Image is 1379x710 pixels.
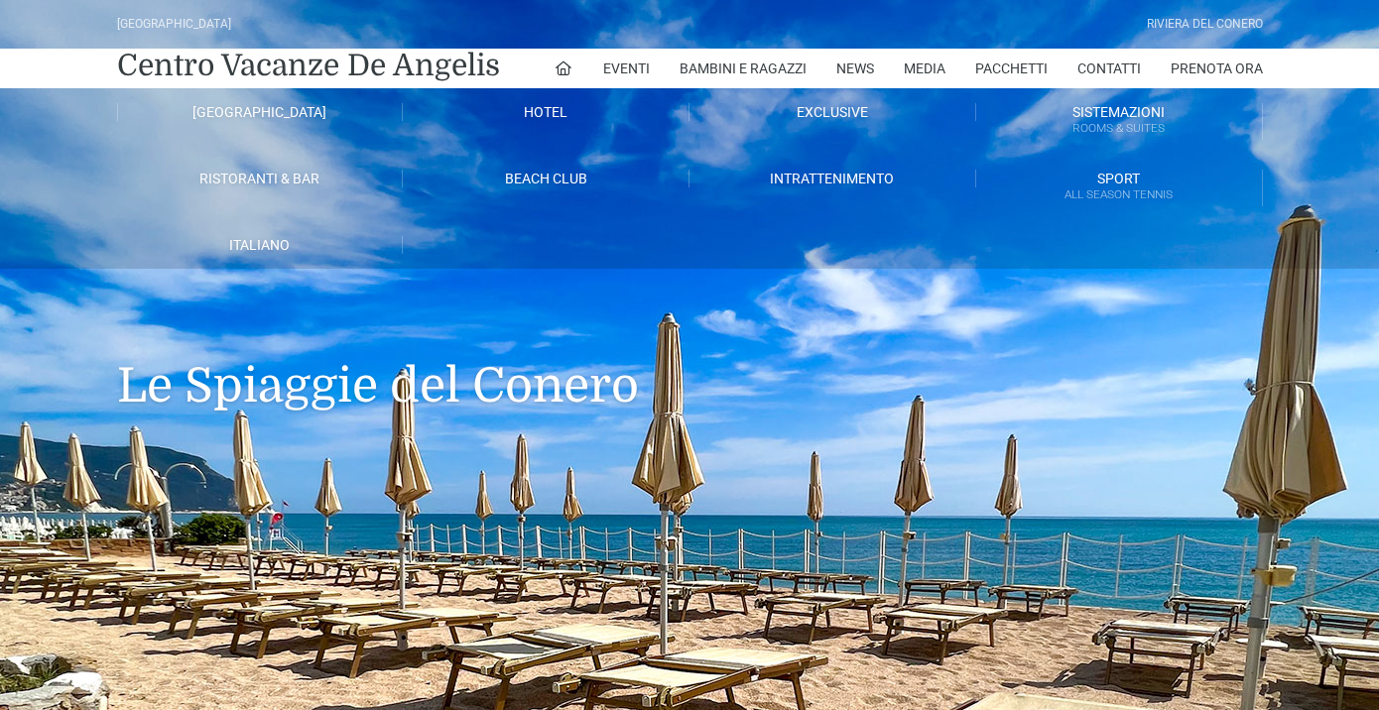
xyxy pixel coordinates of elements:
[603,49,650,88] a: Eventi
[117,269,1263,443] h1: Le Spiaggie del Conero
[1171,49,1263,88] a: Prenota Ora
[976,185,1262,204] small: All Season Tennis
[836,49,874,88] a: News
[1147,15,1263,34] div: Riviera Del Conero
[117,236,404,254] a: Italiano
[117,15,231,34] div: [GEOGRAPHIC_DATA]
[229,237,290,253] span: Italiano
[117,103,404,121] a: [GEOGRAPHIC_DATA]
[689,170,976,187] a: Intrattenimento
[904,49,945,88] a: Media
[117,170,404,187] a: Ristoranti & Bar
[1077,49,1141,88] a: Contatti
[976,103,1263,140] a: SistemazioniRooms & Suites
[975,49,1048,88] a: Pacchetti
[976,170,1263,206] a: SportAll Season Tennis
[689,103,976,121] a: Exclusive
[117,46,500,85] a: Centro Vacanze De Angelis
[403,103,689,121] a: Hotel
[976,119,1262,138] small: Rooms & Suites
[403,170,689,187] a: Beach Club
[680,49,807,88] a: Bambini e Ragazzi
